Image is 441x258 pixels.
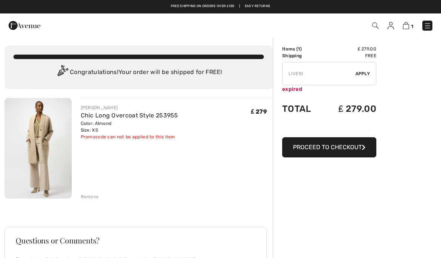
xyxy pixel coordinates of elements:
td: Shipping [282,52,323,59]
iframe: PayPal [282,122,376,135]
img: 1ère Avenue [9,18,40,33]
img: My Info [388,22,394,30]
a: Easy Returns [245,4,271,9]
a: 1ère Avenue [9,21,40,28]
span: Proceed to Checkout [293,144,362,151]
div: Promocode can not be applied to this item [81,133,178,140]
a: Chic Long Overcoat Style 253955 [81,112,178,119]
div: expired [282,85,376,93]
img: Chic Long Overcoat Style 253955 [4,98,72,199]
a: Free shipping on orders over ₤120 [171,4,235,9]
td: ₤ 279.00 [323,46,376,52]
img: Search [372,22,379,29]
button: Proceed to Checkout [282,137,376,157]
span: Apply [355,70,370,77]
h3: Questions or Comments? [16,237,256,244]
input: Promo code [283,62,355,85]
td: Total [282,96,323,122]
td: Items ( ) [282,46,323,52]
img: Menu [424,22,431,30]
td: ₤ 279.00 [323,96,376,122]
div: Congratulations! Your order will be shipped for FREE! [13,65,264,80]
span: 1 [298,46,300,52]
div: Remove [81,193,99,200]
img: Shopping Bag [403,22,409,29]
span: ₤ 279 [251,108,267,115]
a: 1 [403,21,413,30]
span: 1 [411,24,413,29]
img: Congratulation2.svg [55,65,70,80]
td: Free [323,52,376,59]
div: [PERSON_NAME] [81,104,178,111]
div: Color: Almond Size: XS [81,120,178,133]
span: | [239,4,240,9]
